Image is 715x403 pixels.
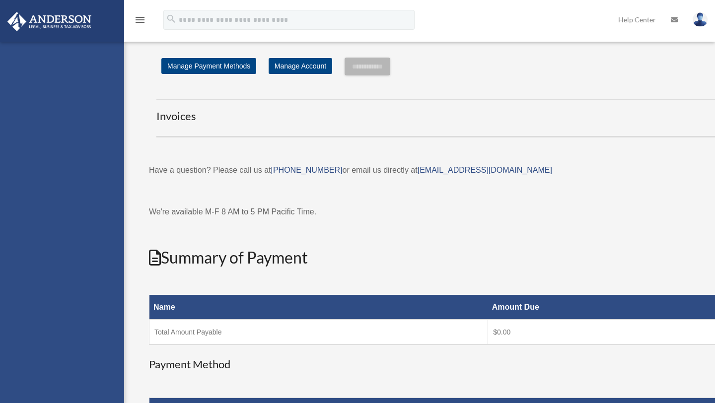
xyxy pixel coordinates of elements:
a: [PHONE_NUMBER] [271,166,342,174]
td: Total Amount Payable [149,320,488,344]
a: Manage Account [269,58,332,74]
img: User Pic [693,12,708,27]
img: Anderson Advisors Platinum Portal [4,12,94,31]
a: menu [134,17,146,26]
i: search [166,13,177,24]
i: menu [134,14,146,26]
a: [EMAIL_ADDRESS][DOMAIN_NAME] [418,166,552,174]
a: Manage Payment Methods [161,58,256,74]
th: Name [149,295,488,320]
